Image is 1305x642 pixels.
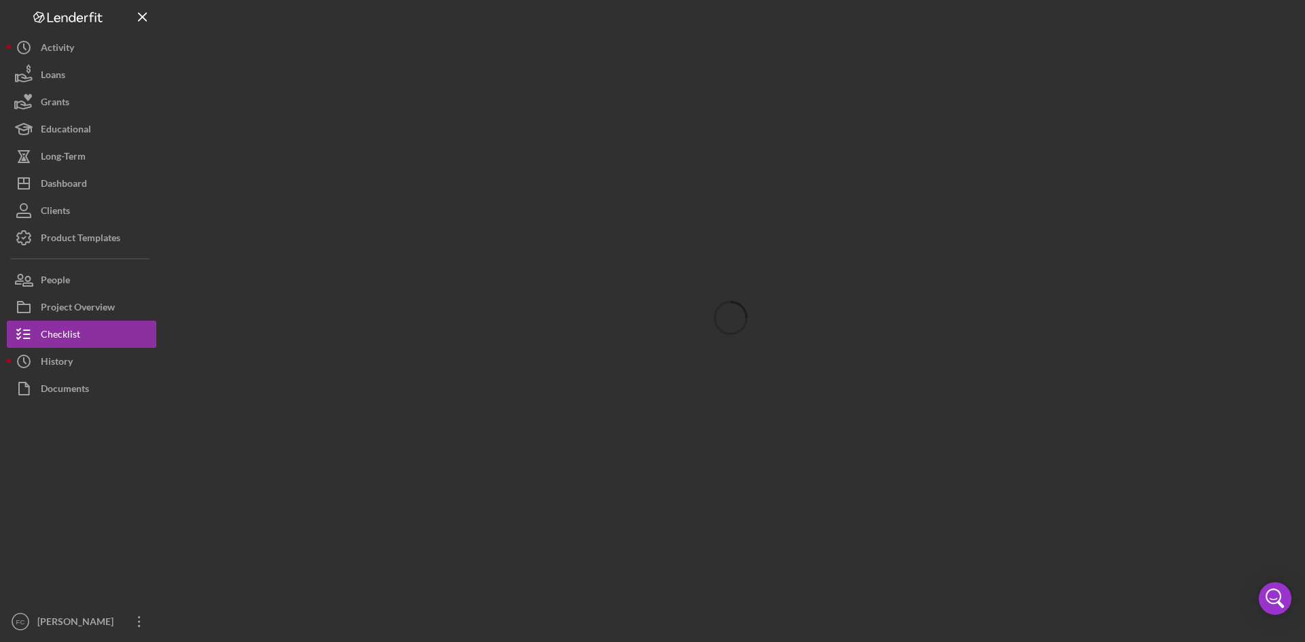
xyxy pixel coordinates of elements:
div: Loans [41,61,65,92]
button: History [7,348,156,375]
button: Activity [7,34,156,61]
div: Activity [41,34,74,65]
div: [PERSON_NAME] [34,608,122,639]
button: Checklist [7,321,156,348]
button: Documents [7,375,156,402]
div: Educational [41,115,91,146]
div: Documents [41,375,89,406]
div: History [41,348,73,378]
button: Loans [7,61,156,88]
button: Product Templates [7,224,156,251]
text: FC [16,618,25,626]
button: Educational [7,115,156,143]
div: Long-Term [41,143,86,173]
div: Dashboard [41,170,87,200]
div: Checklist [41,321,80,351]
div: Product Templates [41,224,120,255]
div: Open Intercom Messenger [1259,582,1291,615]
button: Clients [7,197,156,224]
div: Project Overview [41,293,115,324]
button: Grants [7,88,156,115]
div: Clients [41,197,70,228]
div: People [41,266,70,297]
button: Project Overview [7,293,156,321]
button: People [7,266,156,293]
button: Dashboard [7,170,156,197]
button: FC[PERSON_NAME] [7,608,156,635]
div: Grants [41,88,69,119]
button: Long-Term [7,143,156,170]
